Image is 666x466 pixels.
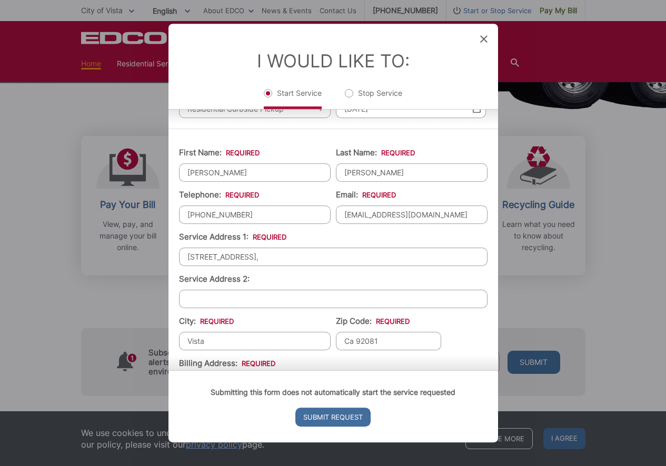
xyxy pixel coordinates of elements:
input: Submit Request [295,408,371,427]
label: Stop Service [345,88,402,109]
label: Telephone: [179,190,259,200]
label: Start Service [264,88,322,109]
label: City: [179,316,234,326]
label: Zip Code: [336,316,410,326]
label: I Would Like To: [257,50,410,72]
label: Service Address 2: [179,274,250,284]
label: First Name: [179,148,260,157]
label: Email: [336,190,396,200]
label: Last Name: [336,148,415,157]
strong: Submitting this form does not automatically start the service requested [211,388,455,396]
label: Service Address 1: [179,232,286,242]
